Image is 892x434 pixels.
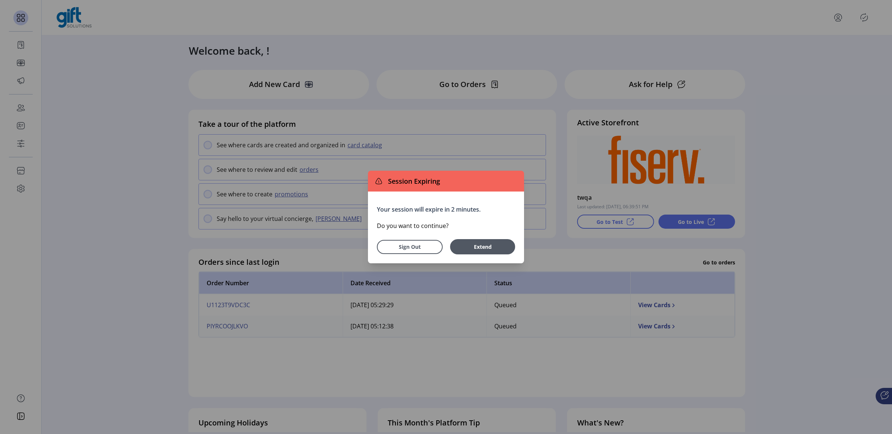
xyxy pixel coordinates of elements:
p: Your session will expire in 2 minutes. [377,205,515,214]
span: Session Expiring [385,176,440,186]
button: Sign Out [377,240,443,254]
button: Extend [450,239,515,254]
span: Extend [454,243,511,251]
span: Sign Out [387,243,433,251]
p: Do you want to continue? [377,221,515,230]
